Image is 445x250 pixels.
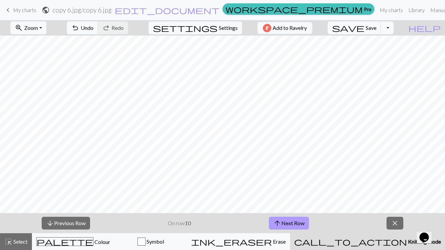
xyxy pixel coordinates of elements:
a: Library [406,3,428,17]
button: Knitting mode [290,233,445,250]
span: call_to_action [294,237,407,246]
span: Symbol [146,238,164,245]
button: Undo [67,21,98,34]
button: SettingsSettings [149,21,242,34]
strong: 10 [185,220,191,226]
span: public [42,5,50,15]
iframe: chat widget [417,223,438,243]
button: Next Row [269,217,309,230]
span: Settings [219,24,238,32]
span: Select [12,238,28,245]
span: arrow_downward [46,218,54,228]
button: Symbol [115,233,187,250]
i: Settings [153,24,217,32]
img: Ravelry [263,24,271,32]
span: undo [71,23,79,33]
span: palette [37,237,93,246]
button: Zoom [10,21,46,34]
span: Undo [81,24,93,31]
h2: copy 6.jpg / copy 6.jpg [52,6,112,14]
span: arrow_upward [273,218,281,228]
button: Colour [32,233,115,250]
a: My charts [4,4,36,16]
span: My charts [13,7,36,13]
a: My charts [377,3,406,17]
span: zoom_in [15,23,23,33]
span: keyboard_arrow_left [4,5,12,15]
p: On row [168,219,191,227]
button: Save [328,21,381,34]
span: Erase [272,238,286,245]
span: workspace_premium [226,4,363,14]
button: Erase [187,233,290,250]
span: help [408,23,441,33]
span: settings [153,23,217,33]
a: Pro [222,3,374,15]
span: edit_document [115,5,219,15]
span: Zoom [24,24,38,31]
span: highlight_alt [4,237,12,246]
span: close [391,218,399,228]
span: save [332,23,364,33]
button: Previous Row [42,217,90,230]
button: Add to Ravelry [257,22,312,34]
span: Save [366,24,376,31]
span: ink_eraser [191,237,272,246]
span: Colour [93,239,110,245]
span: Add to Ravelry [273,24,307,32]
span: Knitting mode [407,238,441,245]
